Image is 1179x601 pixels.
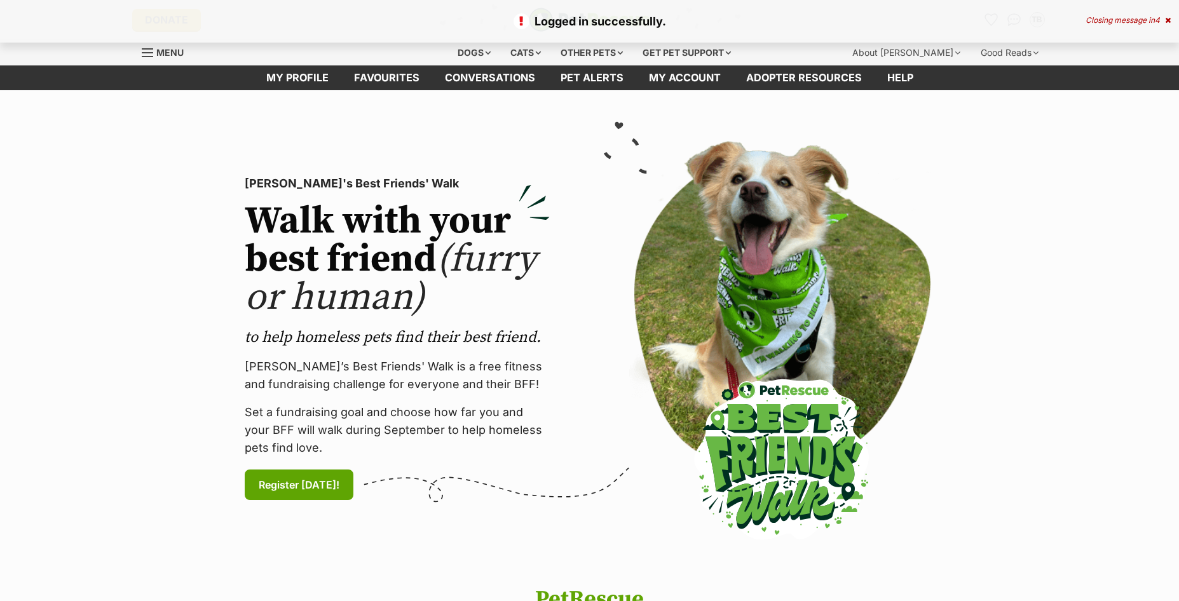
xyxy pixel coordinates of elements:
[245,358,550,393] p: [PERSON_NAME]’s Best Friends' Walk is a free fitness and fundraising challenge for everyone and t...
[245,175,550,192] p: [PERSON_NAME]'s Best Friends' Walk
[259,477,339,492] span: Register [DATE]!
[142,40,193,63] a: Menu
[548,65,636,90] a: Pet alerts
[245,403,550,457] p: Set a fundraising goal and choose how far you and your BFF will walk during September to help hom...
[972,40,1047,65] div: Good Reads
[634,40,740,65] div: Get pet support
[245,236,536,321] span: (furry or human)
[156,47,184,58] span: Menu
[843,40,969,65] div: About [PERSON_NAME]
[552,40,632,65] div: Other pets
[733,65,875,90] a: Adopter resources
[245,327,550,348] p: to help homeless pets find their best friend.
[245,469,353,500] a: Register [DATE]!
[341,65,432,90] a: Favourites
[875,65,926,90] a: Help
[245,203,550,317] h2: Walk with your best friend
[636,65,733,90] a: My account
[254,65,341,90] a: My profile
[432,65,548,90] a: conversations
[501,40,550,65] div: Cats
[449,40,500,65] div: Dogs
